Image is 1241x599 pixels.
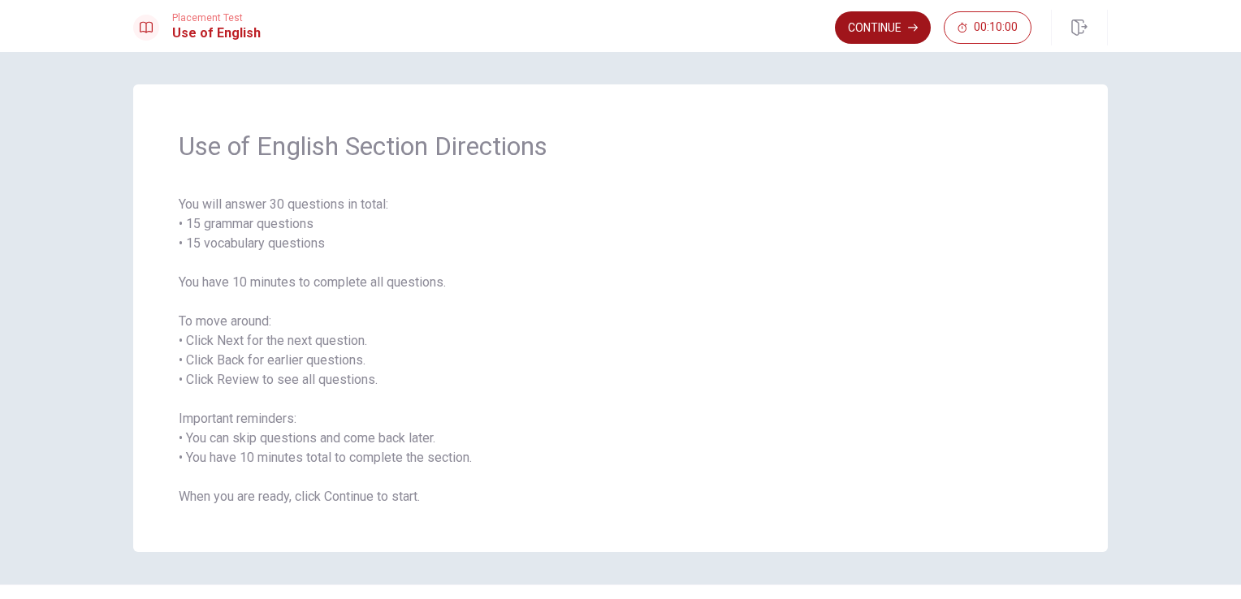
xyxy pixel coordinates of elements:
[172,24,261,43] h1: Use of English
[835,11,931,44] button: Continue
[179,195,1062,506] span: You will answer 30 questions in total: • 15 grammar questions • 15 vocabulary questions You have ...
[944,11,1031,44] button: 00:10:00
[974,21,1018,34] span: 00:10:00
[179,130,1062,162] span: Use of English Section Directions
[172,12,261,24] span: Placement Test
